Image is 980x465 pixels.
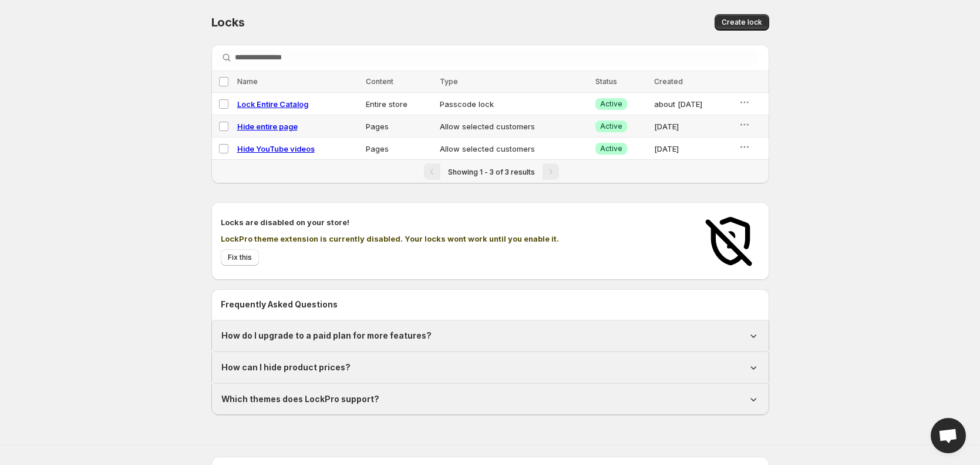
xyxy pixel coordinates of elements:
[651,93,735,115] td: about [DATE]
[211,15,245,29] span: Locks
[221,362,351,373] h1: How can I hide product prices?
[600,122,622,131] span: Active
[362,93,436,115] td: Entire store
[221,393,379,405] h1: Which themes does LockPro support?
[237,144,315,153] a: Hide YouTube videos
[436,115,592,138] td: Allow selected customers
[448,168,535,176] span: Showing 1 - 3 of 3 results
[651,138,735,160] td: [DATE]
[362,115,436,138] td: Pages
[366,77,393,86] span: Content
[221,233,689,245] p: LockPro theme extension is currently disabled. Your locks wont work until you enable it.
[440,77,458,86] span: Type
[600,99,622,109] span: Active
[221,216,689,228] h2: Locks are disabled on your store!
[221,299,760,310] h2: Frequently Asked Questions
[221,249,259,266] button: Fix this
[600,144,622,153] span: Active
[436,93,592,115] td: Passcode lock
[237,99,308,109] a: Lock Entire Catalog
[221,330,432,342] h1: How do I upgrade to a paid plan for more features?
[237,77,258,86] span: Name
[362,138,436,160] td: Pages
[654,77,683,86] span: Created
[651,115,735,138] td: [DATE]
[228,253,252,262] span: Fix this
[595,77,617,86] span: Status
[931,418,966,453] a: Open chat
[211,159,769,183] nav: Pagination
[722,18,762,27] span: Create lock
[436,138,592,160] td: Allow selected customers
[715,14,769,31] button: Create lock
[237,122,298,131] a: Hide entire page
